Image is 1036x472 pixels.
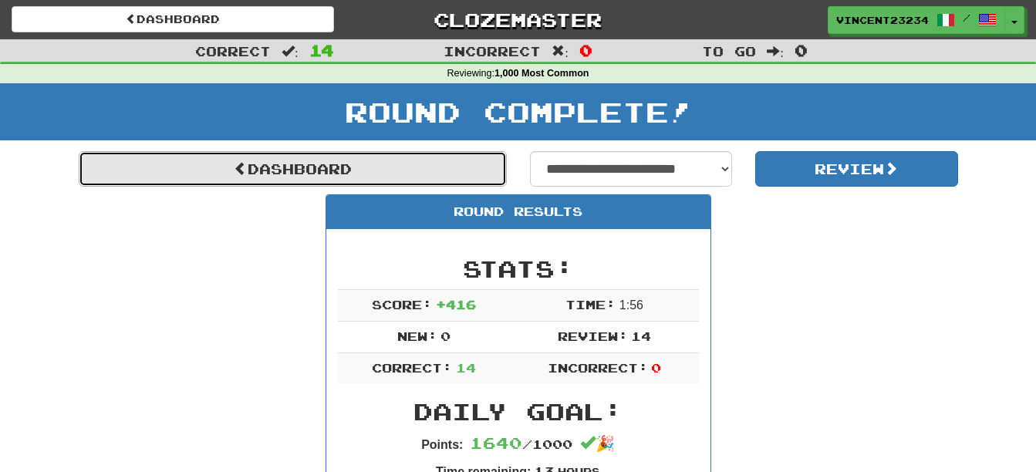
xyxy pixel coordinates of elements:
[456,360,476,375] span: 14
[702,43,756,59] span: To go
[552,45,569,58] span: :
[436,297,476,312] span: + 416
[470,437,572,451] span: / 1000
[338,399,699,424] h2: Daily Goal:
[326,195,710,229] div: Round Results
[619,298,643,312] span: 1 : 56
[372,297,432,312] span: Score:
[836,13,929,27] span: Vincent23234
[755,151,958,187] button: Review
[767,45,784,58] span: :
[795,41,808,59] span: 0
[565,297,616,312] span: Time:
[558,329,628,343] span: Review:
[309,41,334,59] span: 14
[548,360,648,375] span: Incorrect:
[282,45,299,58] span: :
[421,438,463,451] strong: Points:
[579,41,592,59] span: 0
[494,68,589,79] strong: 1,000 Most Common
[963,12,970,23] span: /
[338,256,699,282] h2: Stats:
[5,96,1031,127] h1: Round Complete!
[195,43,271,59] span: Correct
[397,329,437,343] span: New:
[372,360,452,375] span: Correct:
[828,6,1005,34] a: Vincent23234 /
[357,6,680,33] a: Clozemaster
[651,360,661,375] span: 0
[580,435,615,452] span: 🎉
[79,151,507,187] a: Dashboard
[440,329,451,343] span: 0
[12,6,334,32] a: Dashboard
[444,43,541,59] span: Incorrect
[631,329,651,343] span: 14
[470,433,522,452] span: 1640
